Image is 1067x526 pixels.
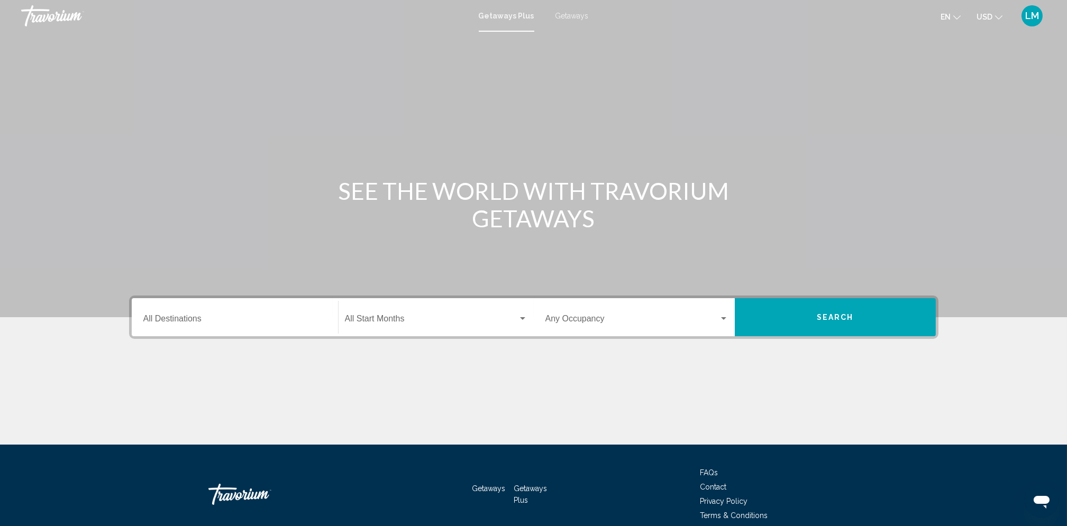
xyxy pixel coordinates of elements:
a: Getaways Plus [514,484,547,504]
h1: SEE THE WORLD WITH TRAVORIUM GETAWAYS [335,177,732,232]
span: en [941,13,951,21]
a: FAQs [700,468,718,477]
a: Privacy Policy [700,497,748,505]
a: Getaways [555,12,589,20]
span: USD [977,13,992,21]
a: Getaways Plus [479,12,534,20]
button: Change language [941,9,961,24]
a: Contact [700,483,727,491]
button: Change currency [977,9,1002,24]
iframe: Button to launch messaging window [1025,484,1059,518]
button: Search [735,298,936,336]
a: Terms & Conditions [700,511,768,520]
span: LM [1025,11,1039,21]
span: Search [817,313,854,322]
a: Getaways [472,484,506,493]
div: Search widget [132,298,936,336]
a: Travorium [208,478,314,510]
a: Travorium [21,5,468,26]
button: User Menu [1018,5,1046,27]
